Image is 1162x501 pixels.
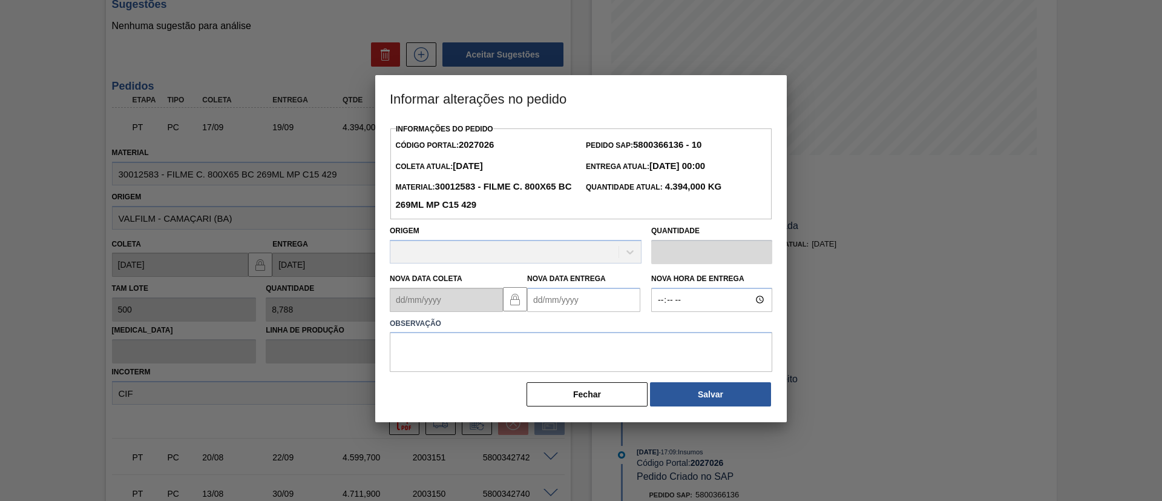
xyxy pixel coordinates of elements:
[586,141,701,150] span: Pedido SAP:
[527,382,648,406] button: Fechar
[508,292,522,307] img: locked
[390,274,462,283] label: Nova Data Coleta
[395,183,571,210] span: Material:
[633,139,701,150] strong: 5800366136 - 10
[395,141,494,150] span: Código Portal:
[396,125,493,133] label: Informações do Pedido
[527,274,606,283] label: Nova Data Entrega
[459,139,494,150] strong: 2027026
[650,382,771,406] button: Salvar
[586,162,705,171] span: Entrega Atual:
[390,227,419,235] label: Origem
[663,181,722,191] strong: 4.394,000 KG
[649,161,705,171] strong: [DATE] 00:00
[453,161,483,171] strong: [DATE]
[651,270,772,288] label: Nova Hora de Entrega
[395,162,482,171] span: Coleta Atual:
[503,287,527,311] button: locked
[395,181,571,210] strong: 30012583 - FILME C. 800X65 BC 269ML MP C15 429
[586,183,721,191] span: Quantidade Atual:
[527,288,640,312] input: dd/mm/yyyy
[390,288,503,312] input: dd/mm/yyyy
[375,75,787,121] h3: Informar alterações no pedido
[390,315,772,333] label: Observação
[651,227,700,235] label: Quantidade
